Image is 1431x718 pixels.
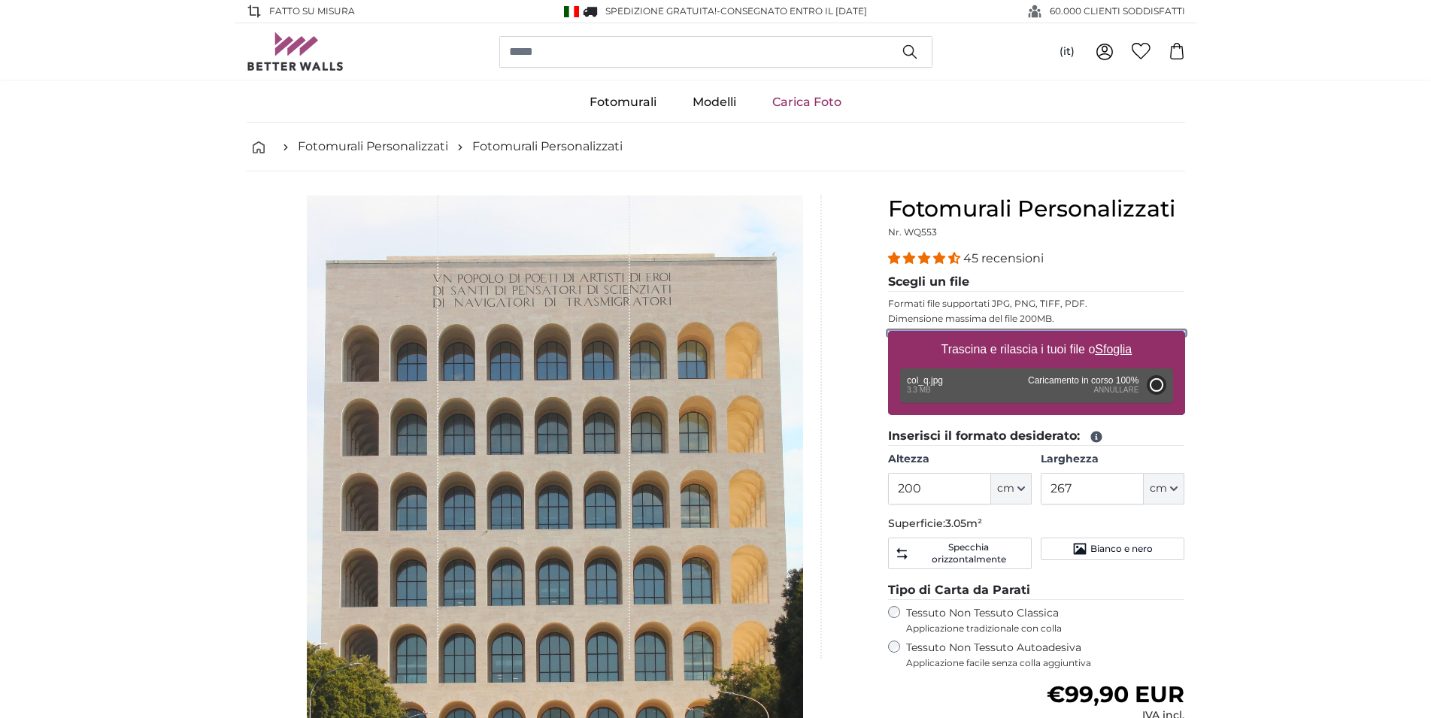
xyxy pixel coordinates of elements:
[963,251,1044,265] span: 45 recensioni
[888,538,1032,569] button: Specchia orizzontalmente
[1047,680,1184,708] span: €99,90 EUR
[997,481,1014,496] span: cm
[1150,481,1167,496] span: cm
[888,226,937,238] span: Nr. WQ553
[1095,343,1132,356] u: Sfoglia
[888,517,1185,532] p: Superficie:
[298,138,448,156] a: Fotomurali Personalizzati
[906,606,1185,635] label: Tessuto Non Tessuto Classica
[564,6,579,17] img: Italia
[888,195,1185,223] h1: Fotomurali Personalizzati
[888,427,1185,446] legend: Inserisci il formato desiderato:
[888,581,1185,600] legend: Tipo di Carta da Parati
[605,5,717,17] span: Spedizione GRATUITA!
[906,657,1185,669] span: Applicazione facile senza colla aggiuntiva
[571,83,675,122] a: Fotomurali
[945,517,982,530] span: 3.05m²
[1090,543,1153,555] span: Bianco e nero
[888,273,1185,292] legend: Scegli un file
[935,335,1138,365] label: Trascina e rilascia i tuoi file o
[247,123,1185,171] nav: breadcrumbs
[1041,538,1184,560] button: Bianco e nero
[1047,38,1087,65] button: (it)
[720,5,867,17] span: Consegnato entro il [DATE]
[269,5,355,18] span: Fatto su misura
[888,298,1185,310] p: Formati file supportati JPG, PNG, TIFF, PDF.
[888,251,963,265] span: 4.36 stars
[717,5,867,17] span: -
[1041,452,1184,467] label: Larghezza
[991,473,1032,504] button: cm
[675,83,754,122] a: Modelli
[1144,473,1184,504] button: cm
[1050,5,1185,18] span: 60.000 CLIENTI SODDISFATTI
[888,313,1185,325] p: Dimensione massima del file 200MB.
[754,83,860,122] a: Carica Foto
[906,623,1185,635] span: Applicazione tradizionale con colla
[912,541,1025,565] span: Specchia orizzontalmente
[247,32,344,71] img: Betterwalls
[906,641,1185,669] label: Tessuto Non Tessuto Autoadesiva
[888,452,1032,467] label: Altezza
[472,138,623,156] a: Fotomurali Personalizzati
